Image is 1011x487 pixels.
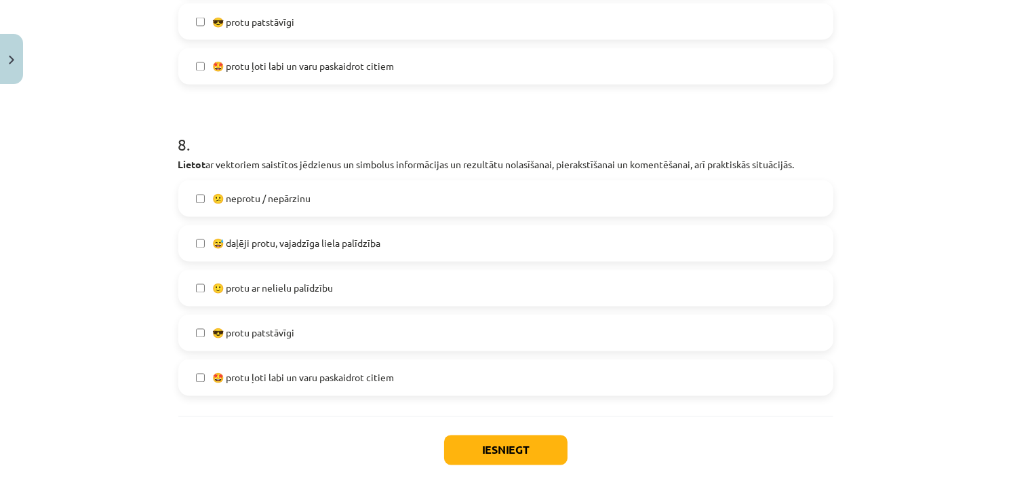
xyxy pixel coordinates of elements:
[213,326,295,340] span: 😎 protu patstāvīgi
[196,195,205,203] input: 😕 neprotu / nepārzinu
[213,60,395,74] span: 🤩 protu ļoti labi un varu paskaidrot citiem
[213,281,334,296] span: 🙂 protu ar nelielu palīdzību
[178,158,833,172] p: ar vektoriem saistītos jēdzienus un simbolus informācijas un rezultātu nolasīšanai, pierakstīšana...
[178,112,833,154] h1: 8 .
[196,374,205,383] input: 🤩 protu ļoti labi un varu paskaidrot citiem
[213,371,395,385] span: 🤩 protu ļoti labi un varu paskaidrot citiem
[178,159,206,171] strong: Lietot
[196,329,205,338] input: 😎 protu patstāvīgi
[213,15,295,29] span: 😎 protu patstāvīgi
[444,435,568,465] button: Iesniegt
[196,239,205,248] input: 😅 daļēji protu, vajadzīga liela palīdzība
[196,284,205,293] input: 🙂 protu ar nelielu palīdzību
[9,56,14,64] img: icon-close-lesson-0947bae3869378f0d4975bcd49f059093ad1ed9edebbc8119c70593378902aed.svg
[196,18,205,26] input: 😎 protu patstāvīgi
[213,192,311,206] span: 😕 neprotu / nepārzinu
[196,62,205,71] input: 🤩 protu ļoti labi un varu paskaidrot citiem
[213,237,381,251] span: 😅 daļēji protu, vajadzīga liela palīdzība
